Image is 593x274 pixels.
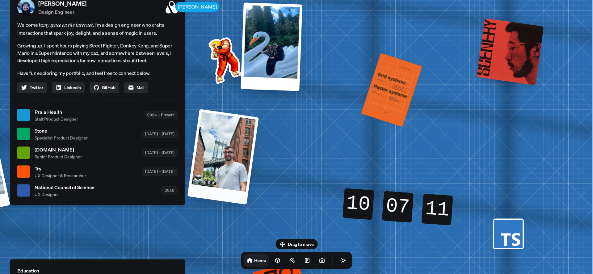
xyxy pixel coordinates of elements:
span: Mail [137,84,144,91]
span: UX Designer & Researcher [35,172,86,179]
p: Growing up, I spent hours playing Street Fighter, Donkey Kong, and Super Mario in a Super Nintend... [17,42,178,64]
div: 2024 – Present [144,111,178,119]
span: Staff Product Designer [35,116,78,122]
div: [DATE] – [DATE] [142,168,178,175]
h1: Home [254,257,266,263]
span: Stone [35,127,88,134]
span: UX Designer [35,191,95,197]
a: Linkedin [52,82,85,93]
span: [DOMAIN_NAME] [35,146,82,153]
span: Twitter [30,84,43,91]
a: Home [244,254,269,267]
span: Specialist Product Designer [35,134,88,141]
a: GitHub [90,82,119,93]
div: [DATE] – [DATE] [142,149,178,157]
em: my space on the internet. [43,22,95,28]
span: Welcome to I'm a design engineer who crafts interactions that spark joy, delight, and a sense of ... [17,21,178,37]
span: Try [35,165,86,172]
span: Senior Product Designer [35,153,82,160]
a: Mail [124,82,148,93]
div: [DATE] – [DATE] [142,130,178,138]
span: National Council of Science [35,183,95,191]
p: Have fun exploring my portfolio, and feel free to connect below. [17,69,178,77]
p: Education [17,267,178,274]
span: Linkedin [64,84,81,91]
span: Praia Health [35,108,78,116]
span: GitHub [102,84,116,91]
div: 2018 [161,187,178,194]
button: Toggle Theme [337,254,350,267]
p: Design Engineer [38,8,86,15]
a: Twitter [17,82,47,93]
img: Profile example [192,28,255,90]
